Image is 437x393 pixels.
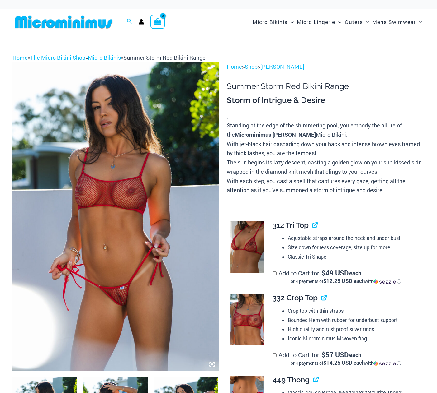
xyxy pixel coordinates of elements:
li: High-quality and rust-proof silver rings [288,325,420,334]
span: $14.25 USD each [323,359,365,366]
span: 449 Thong [273,375,310,384]
span: Menu Toggle [335,14,341,30]
a: The Micro Bikini Shop [30,54,85,61]
span: 332 Crop Top [273,293,318,302]
span: Micro Bikinis [253,14,287,30]
a: Shop [245,63,258,70]
h3: Storm of Intrigue & Desire [227,95,425,106]
nav: Site Navigation [250,12,425,32]
span: Menu Toggle [363,14,369,30]
span: Menu Toggle [416,14,422,30]
span: Summer Storm Red Bikini Range [123,54,206,61]
span: Menu Toggle [287,14,294,30]
li: Size down for less coverage, size up for more [288,243,420,252]
label: Add to Cart for [273,269,420,284]
label: Add to Cart for [273,351,420,366]
img: Sezzle [373,361,396,366]
a: Home [227,63,242,70]
img: Summer Storm Red 332 Crop Top [230,294,264,345]
span: $12.25 USD each [323,277,365,284]
li: Classic Tri Shape [288,252,420,261]
img: Sezzle [373,279,396,284]
li: Adjustable straps around the neck and under bust [288,233,420,243]
a: Micro Bikinis [88,54,121,61]
span: Micro Lingerie [297,14,335,30]
span: 57 USD [321,352,349,358]
span: 49 USD [321,270,349,276]
input: Add to Cart for$57 USD eachor 4 payments of$14.25 USD eachwithSezzle Click to learn more about Se... [273,353,277,357]
a: Search icon link [127,18,132,26]
a: [PERSON_NAME] [260,63,304,70]
p: > > [227,62,425,72]
input: Add to Cart for$49 USD eachor 4 payments of$12.25 USD eachwithSezzle Click to learn more about Se... [273,271,277,275]
div: or 4 payments of$12.25 USD eachwithSezzle Click to learn more about Sezzle [273,278,420,284]
div: or 4 payments of with [273,360,420,366]
span: 312 Tri Top [273,221,309,230]
img: Summer Storm Red 312 Tri Top [230,221,264,273]
a: View Shopping Cart, empty [150,15,165,29]
p: Standing at the edge of the shimmering pool, you embody the allure of the Micro Bikini. With jet-... [227,121,425,195]
a: Micro LingerieMenu ToggleMenu Toggle [295,12,343,31]
h1: Summer Storm Red Bikini Range [227,81,425,91]
b: Microminimus [PERSON_NAME] [235,131,316,138]
img: MM SHOP LOGO FLAT [12,15,115,29]
a: Home [12,54,28,61]
img: Summer Storm Red 332 Crop Top 449 Thong [12,62,219,371]
span: $ [321,268,325,277]
li: Crop top with thin straps [288,306,420,316]
span: Mens Swimwear [372,14,416,30]
li: Iconic Microminimus M woven flag [288,334,420,343]
li: Bounded Hem with rubber for underbust support [288,316,420,325]
span: » » » [12,54,206,61]
div: , [227,95,425,195]
span: each [349,270,361,276]
a: OutersMenu ToggleMenu Toggle [343,12,371,31]
span: Outers [345,14,363,30]
a: Mens SwimwearMenu ToggleMenu Toggle [371,12,424,31]
a: Micro BikinisMenu ToggleMenu Toggle [251,12,295,31]
a: Account icon link [139,19,144,25]
span: each [349,352,361,358]
span: $ [321,350,325,359]
div: or 4 payments of$14.25 USD eachwithSezzle Click to learn more about Sezzle [273,360,420,366]
div: or 4 payments of with [273,278,420,284]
